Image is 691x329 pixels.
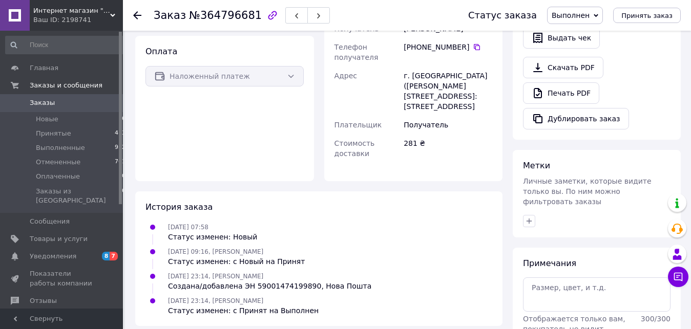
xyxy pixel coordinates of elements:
[523,258,576,268] span: Примечания
[168,232,257,242] div: Статус изменен: Новый
[30,81,102,90] span: Заказы и сообщения
[122,115,125,124] span: 0
[168,224,208,231] span: [DATE] 07:58
[122,172,125,181] span: 0
[36,143,85,152] span: Выполненные
[36,129,71,138] span: Принятые
[122,187,125,205] span: 0
[523,177,652,206] span: Личные заметки, которые видите только вы. По ним можно фильтровать заказы
[145,202,213,212] span: История заказа
[168,248,263,255] span: [DATE] 09:16, [PERSON_NAME]
[523,161,550,170] span: Метки
[402,116,494,134] div: Получатель
[668,267,688,287] button: Чат с покупателем
[613,8,681,23] button: Принять заказ
[145,47,177,56] span: Оплата
[30,98,55,107] span: Заказы
[402,134,494,163] div: 281 ₴
[102,252,110,260] span: 8
[30,217,70,226] span: Сообщения
[189,9,262,21] span: №364796681
[641,315,671,323] span: 300 / 300
[468,10,537,20] div: Статус заказа
[30,63,58,73] span: Главная
[33,15,123,25] div: Ваш ID: 2198741
[115,129,125,138] span: 473
[36,115,58,124] span: Новые
[168,256,305,267] div: Статус изменен: с Новый на Принят
[110,252,118,260] span: 7
[154,9,186,21] span: Заказ
[402,67,494,116] div: г. [GEOGRAPHIC_DATA] ([PERSON_NAME][STREET_ADDRESS]: [STREET_ADDRESS]
[334,72,357,80] span: Адрес
[168,297,263,304] span: [DATE] 23:14, [PERSON_NAME]
[523,57,603,78] a: Скачать PDF
[523,108,629,129] button: Дублировать заказ
[552,11,590,19] span: Выполнен
[168,273,263,280] span: [DATE] 23:14, [PERSON_NAME]
[36,158,80,167] span: Отмененные
[168,305,319,316] div: Статус изменен: с Принят на Выполнен
[334,139,375,158] span: Стоимость доставки
[523,82,599,104] a: Печать PDF
[115,143,125,152] span: 932
[30,234,88,244] span: Товары и услуги
[36,187,122,205] span: Заказы из [GEOGRAPHIC_DATA]
[168,281,371,291] div: Создана/добавлена ЭН 59001474199890, Нова Пошта
[33,6,110,15] span: Интернет магазин "Patio - sad.com"
[30,269,95,288] span: Показатели работы компании
[334,121,382,129] span: Плательщик
[30,296,57,305] span: Отзывы
[30,252,76,261] span: Уведомления
[5,36,127,54] input: Поиск
[334,43,379,61] span: Телефон получателя
[36,172,80,181] span: Оплаченные
[115,158,125,167] span: 701
[621,12,673,19] span: Принять заказ
[133,10,141,20] div: Вернуться назад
